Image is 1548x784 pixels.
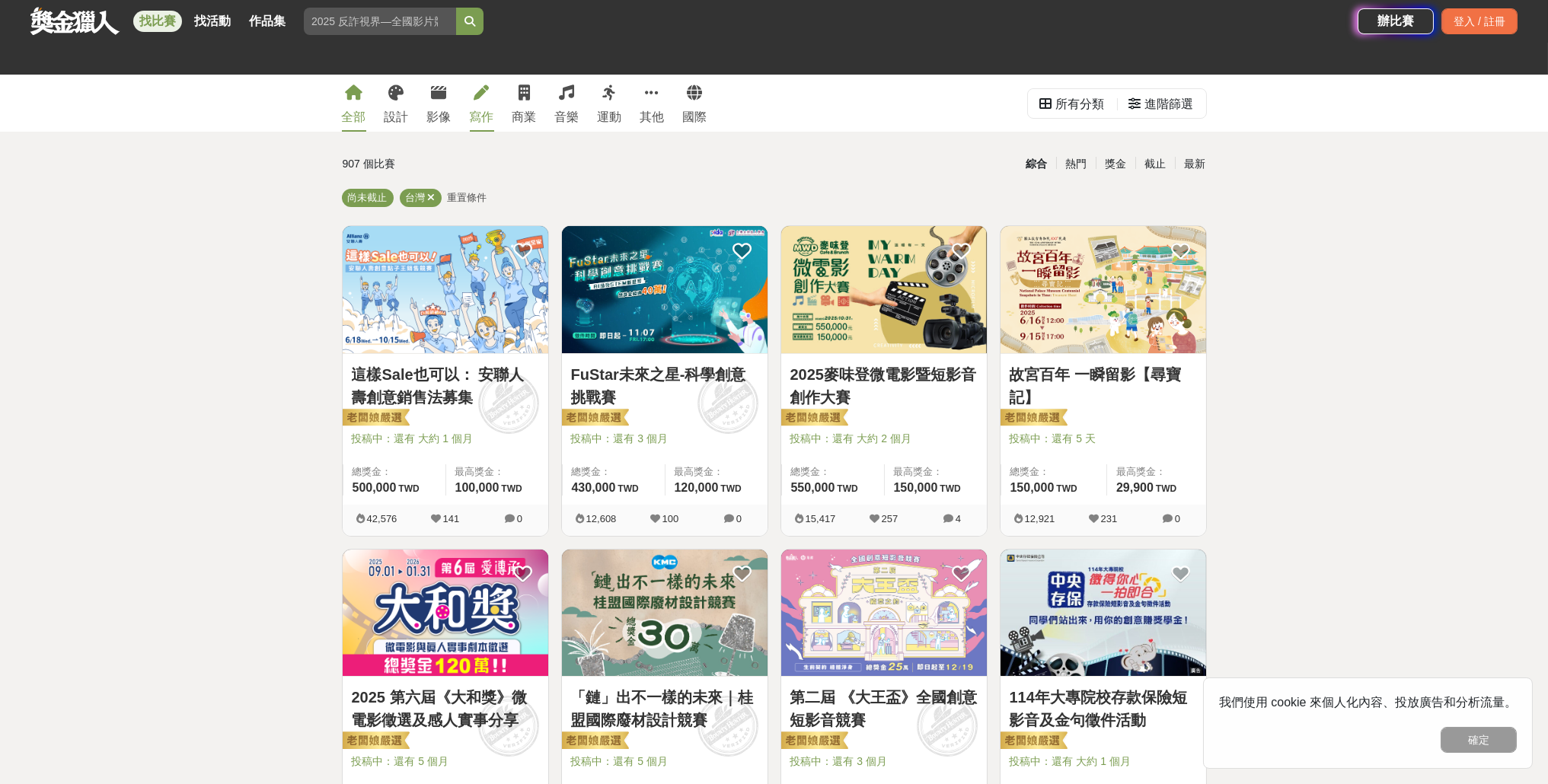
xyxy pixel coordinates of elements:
span: TWD [1056,483,1077,494]
span: 430,000 [572,481,616,494]
img: 老闆娘嚴選 [340,408,410,429]
div: 進階篩選 [1145,89,1194,120]
a: 全部 [342,75,366,132]
span: 總獎金： [1010,464,1097,480]
span: 100,000 [455,481,500,494]
span: TWD [940,483,960,494]
span: 總獎金： [353,464,436,480]
div: 所有分類 [1056,89,1105,120]
span: 120,000 [675,481,719,494]
a: 找比賽 [133,11,182,32]
img: Cover Image [781,550,987,677]
div: 設計 [385,108,409,126]
a: 這樣Sale也可以： 安聯人壽創意銷售法募集 [352,363,539,409]
a: Cover Image [1001,550,1206,677]
img: Cover Image [562,550,768,677]
div: 登入 / 註冊 [1441,8,1518,34]
a: 運動 [598,75,622,132]
a: 設計 [385,75,409,132]
span: 231 [1101,513,1118,524]
span: 總獎金： [572,464,656,480]
span: 100 [662,513,679,524]
span: 12,921 [1025,513,1055,524]
a: 作品集 [243,11,292,32]
span: 我們使用 cookie 來個人化內容、投放廣告和分析流量。 [1219,696,1517,709]
span: 0 [1175,513,1180,524]
span: 12,608 [586,513,617,524]
div: 音樂 [555,108,579,126]
span: 550,000 [791,481,835,494]
span: TWD [1156,483,1176,494]
img: Cover Image [1001,226,1206,353]
img: 老闆娘嚴選 [997,731,1068,752]
span: TWD [501,483,522,494]
span: 總獎金： [791,464,875,480]
a: 故宮百年 一瞬留影【尋寶記】 [1010,363,1197,409]
a: 音樂 [555,75,579,132]
a: 影像 [427,75,452,132]
a: 2025 第六屆《大和獎》微電影徵選及感人實事分享 [352,686,539,731]
div: 熱門 [1056,151,1096,177]
span: 150,000 [1010,481,1055,494]
div: 最新 [1175,151,1214,177]
img: Cover Image [562,226,768,353]
span: 投稿中：還有 大約 1 個月 [352,431,539,447]
div: 運動 [598,108,622,126]
img: Cover Image [343,226,548,353]
a: 第二屆 《大王盃》全國創意短影音競賽 [790,686,978,731]
span: TWD [618,483,638,494]
span: 最高獎金： [894,464,978,480]
span: 重置條件 [448,192,487,203]
a: 2025麥味登微電影暨短影音創作大賽 [790,363,978,409]
div: 商業 [512,108,537,126]
span: 150,000 [894,481,938,494]
a: 商業 [512,75,537,132]
span: 29,900 [1116,481,1154,494]
a: 找活動 [188,11,237,32]
span: 42,576 [367,513,397,524]
a: 其他 [640,75,665,132]
span: TWD [720,483,741,494]
span: 0 [736,513,742,524]
div: 國際 [683,108,707,126]
input: 2025 反詐視界—全國影片競賽 [304,8,456,35]
span: 最高獎金： [1116,464,1197,480]
span: 台灣 [406,192,426,203]
img: 老闆娘嚴選 [559,731,629,752]
img: 老闆娘嚴選 [778,731,848,752]
a: 辦比賽 [1358,8,1434,34]
a: Cover Image [343,550,548,677]
a: 「鏈」出不一樣的未來｜桂盟國際廢材設計競賽 [571,686,758,731]
div: 獎金 [1096,151,1135,177]
div: 全部 [342,108,366,126]
span: TWD [398,483,419,494]
span: 最高獎金： [455,464,539,480]
span: 投稿中：還有 5 天 [1010,431,1197,447]
span: 4 [956,513,961,524]
span: 投稿中：還有 5 個月 [571,754,758,770]
a: FuStar未來之星-科學創意挑戰賽 [571,363,758,409]
span: 257 [882,513,898,524]
a: Cover Image [781,550,987,677]
span: 15,417 [806,513,836,524]
div: 截止 [1135,151,1175,177]
span: 141 [443,513,460,524]
span: TWD [837,483,857,494]
div: 其他 [640,108,665,126]
div: 影像 [427,108,452,126]
a: 114年大專院校存款保險短影音及金句徵件活動 [1010,686,1197,731]
div: 綜合 [1017,151,1056,177]
span: 0 [517,513,522,524]
img: Cover Image [343,550,548,677]
span: 投稿中：還有 3 個月 [571,431,758,447]
a: 國際 [683,75,707,132]
div: 907 個比賽 [343,151,630,177]
span: 尚未截止 [348,192,388,203]
a: 寫作 [470,75,494,132]
img: 老闆娘嚴選 [340,731,410,752]
span: 投稿中：還有 大約 1 個月 [1010,754,1197,770]
span: 投稿中：還有 3 個月 [790,754,978,770]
